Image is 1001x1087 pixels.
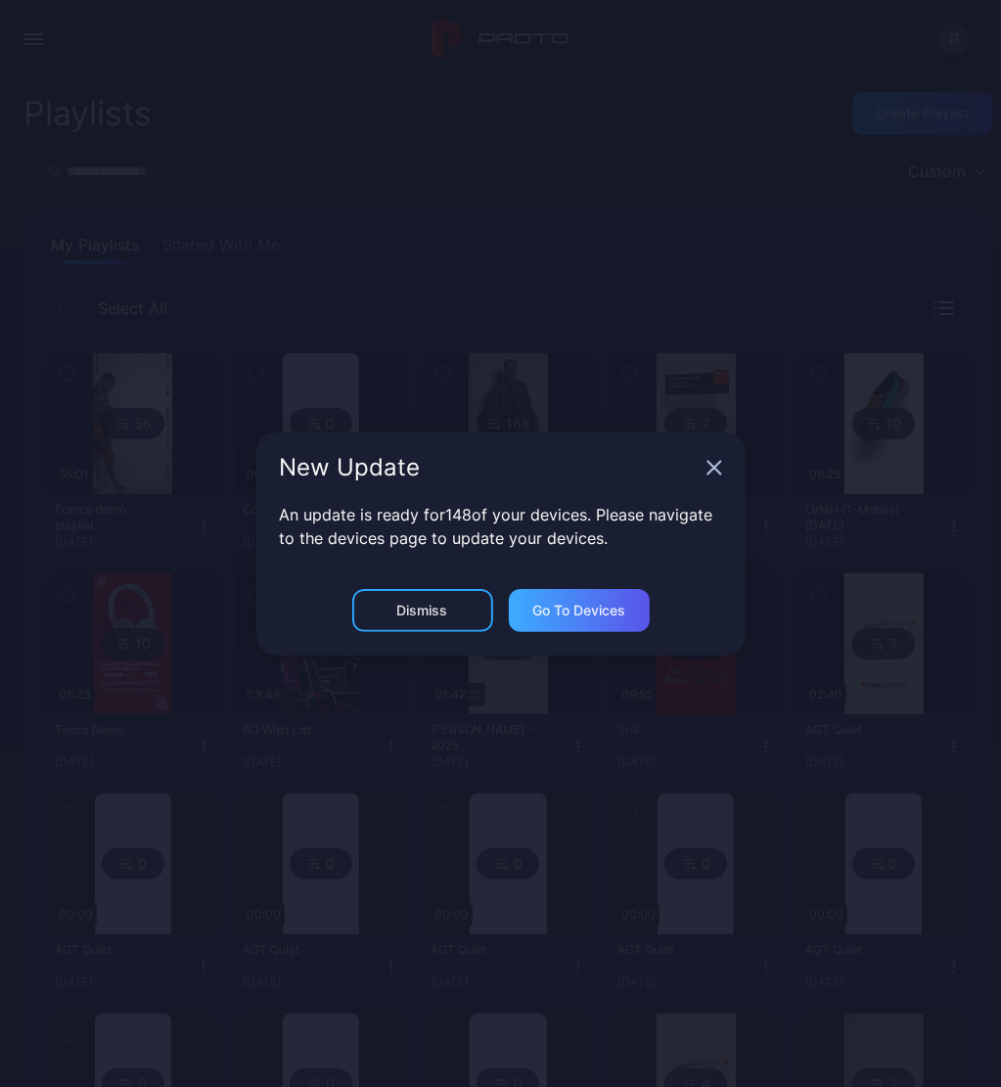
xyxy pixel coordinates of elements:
p: An update is ready for 148 of your devices. Please navigate to the devices page to update your de... [280,503,722,550]
div: New Update [280,456,699,479]
div: Dismiss [397,603,448,618]
button: Go to devices [509,589,650,632]
div: Go to devices [532,603,625,618]
button: Dismiss [352,589,493,632]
